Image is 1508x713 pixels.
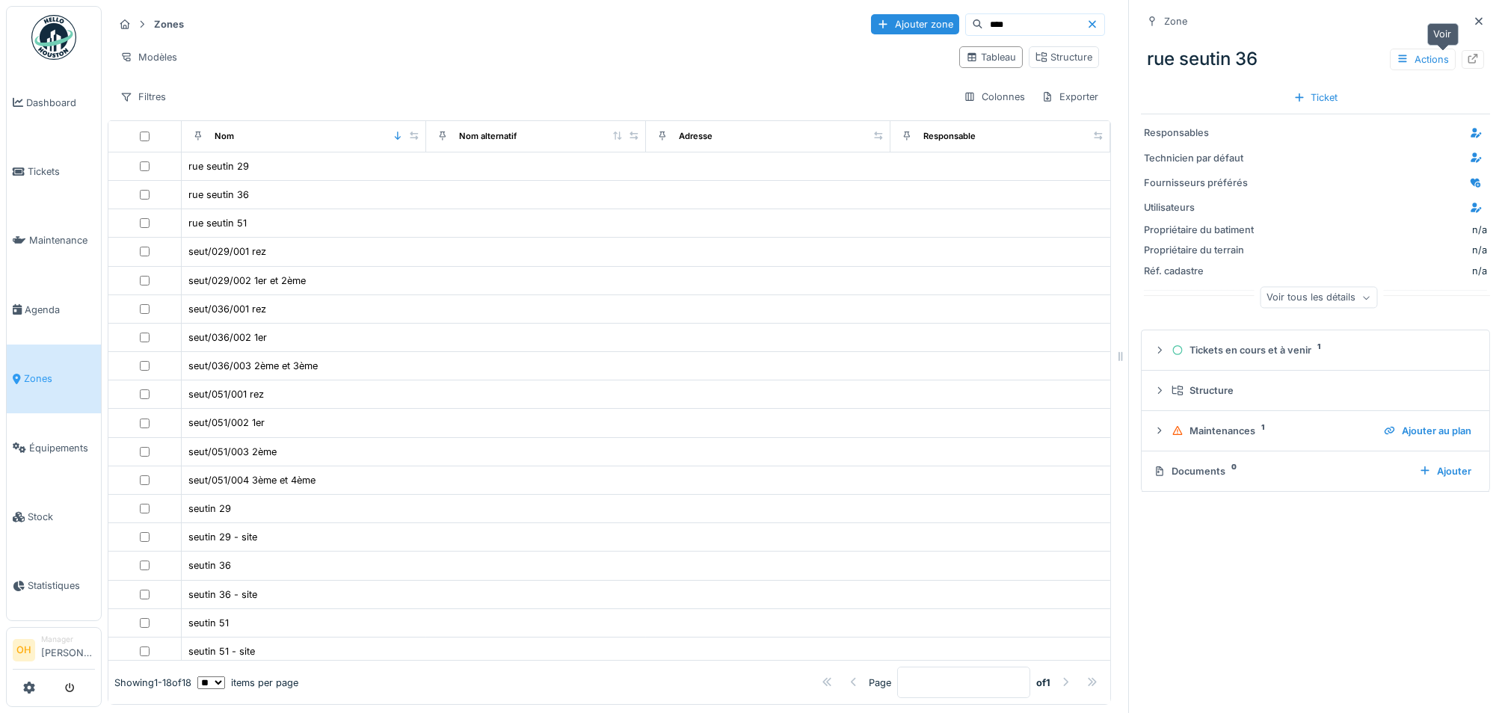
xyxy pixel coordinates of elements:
a: OH Manager[PERSON_NAME] [13,634,95,670]
summary: Structure [1148,377,1483,404]
div: Zone [1164,14,1187,28]
div: seut/029/001 rez [188,244,266,259]
span: Dashboard [26,96,95,110]
div: Modèles [114,46,184,68]
div: seut/051/001 rez [188,387,264,401]
div: rue seutin 36 [1141,40,1490,78]
div: rue seutin 36 [188,188,249,202]
div: Tableau [966,50,1016,64]
div: Tickets en cours et à venir [1172,343,1471,357]
div: seut/036/002 1er [188,330,267,345]
span: Stock [28,510,95,524]
div: seutin 51 [188,616,229,630]
a: Équipements [7,413,101,482]
div: Ajouter au plan [1378,421,1477,441]
div: Actions [1390,49,1456,70]
div: Ajouter [1413,461,1477,481]
div: Ajouter zone [871,14,959,34]
div: items per page [197,675,298,689]
a: Agenda [7,275,101,344]
summary: Documents0Ajouter [1148,457,1483,485]
div: Nom [215,130,234,143]
div: Maintenances [1172,424,1372,438]
div: Fournisseurs préférés [1144,176,1256,190]
a: Tickets [7,137,101,206]
div: Responsable [923,130,976,143]
div: seut/051/003 2ème [188,445,277,459]
div: Manager [41,634,95,645]
strong: Zones [148,17,190,31]
div: Propriétaire du batiment [1144,223,1256,237]
div: Ticket [1287,87,1344,108]
div: seut/029/002 1er et 2ème [188,274,306,288]
div: seutin 29 [188,501,231,516]
div: Réf. cadastre [1144,264,1256,278]
summary: Tickets en cours et à venir1 [1148,336,1483,364]
strong: of 1 [1036,675,1050,689]
div: rue seutin 29 [188,159,249,173]
a: Dashboard [7,68,101,137]
div: Structure [1035,50,1092,64]
div: Propriétaire du terrain [1144,243,1256,257]
span: Maintenance [29,233,95,247]
div: seutin 51 - site [188,644,255,658]
a: Stock [7,482,101,551]
div: seutin 36 [188,558,231,572]
div: Responsables [1144,126,1256,140]
a: Statistiques [7,552,101,620]
span: Équipements [29,441,95,455]
li: [PERSON_NAME] [41,634,95,666]
img: Badge_color-CXgf-gQk.svg [31,15,76,60]
div: Colonnes [957,86,1032,108]
div: Page [869,675,891,689]
li: OH [13,639,35,661]
div: n/a [1472,223,1487,237]
div: Voir tous les détails [1260,287,1377,309]
div: Technicien par défaut [1144,151,1256,165]
span: Tickets [28,164,95,179]
div: seutin 36 - site [188,587,257,602]
div: seutin 29 - site [188,530,257,544]
div: seut/051/004 3ème et 4ème [188,473,316,487]
span: Zones [24,371,95,386]
div: Filtres [114,86,173,108]
div: Structure [1172,383,1471,398]
span: Statistiques [28,578,95,593]
div: Utilisateurs [1144,200,1256,214]
summary: Maintenances1Ajouter au plan [1148,417,1483,445]
a: Maintenance [7,206,101,275]
div: Showing 1 - 18 of 18 [114,675,191,689]
div: Nom alternatif [459,130,517,143]
div: seut/051/002 1er [188,416,265,430]
div: seut/036/001 rez [188,302,266,316]
div: n/a [1262,264,1487,278]
div: Adresse [679,130,713,143]
div: Exporter [1035,86,1105,108]
a: Zones [7,345,101,413]
div: Documents [1154,464,1407,478]
span: Agenda [25,303,95,317]
div: rue seutin 51 [188,216,247,230]
div: Voir [1427,23,1459,45]
div: seut/036/003 2ème et 3ème [188,359,318,373]
div: n/a [1262,243,1487,257]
